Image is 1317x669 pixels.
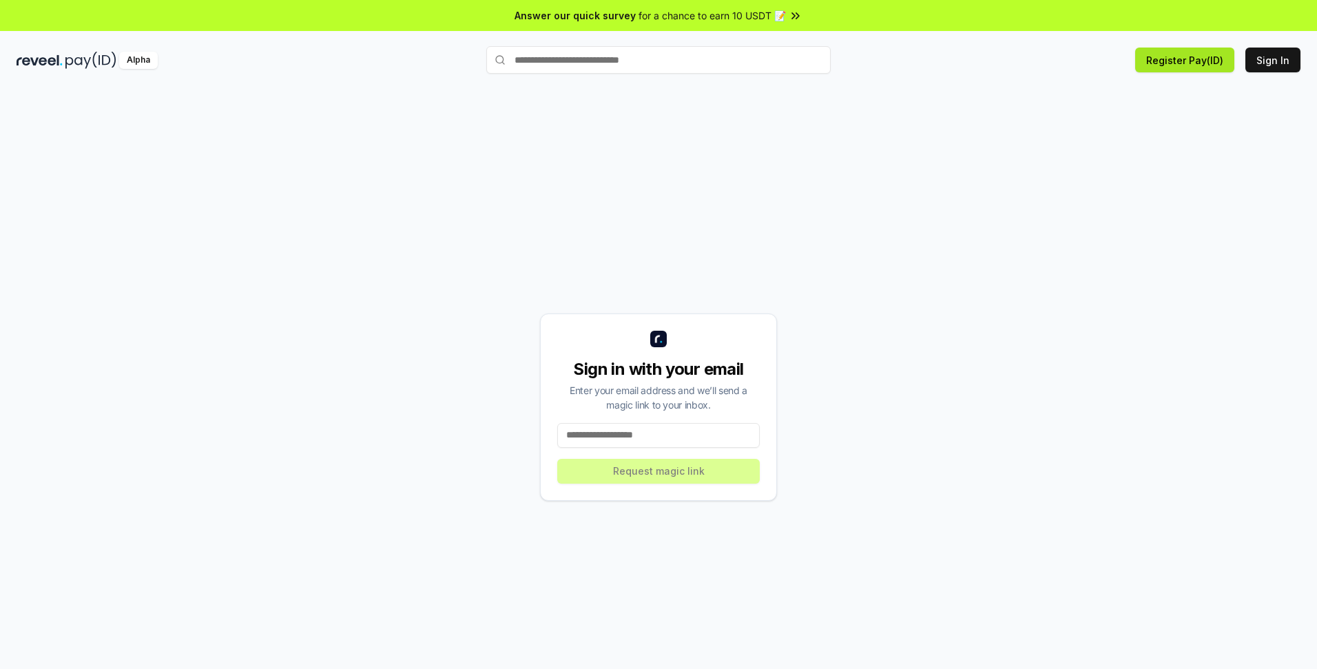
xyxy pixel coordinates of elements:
[650,331,667,347] img: logo_small
[17,52,63,69] img: reveel_dark
[119,52,158,69] div: Alpha
[557,383,760,412] div: Enter your email address and we’ll send a magic link to your inbox.
[557,358,760,380] div: Sign in with your email
[1245,48,1300,72] button: Sign In
[639,8,786,23] span: for a chance to earn 10 USDT 📝
[65,52,116,69] img: pay_id
[1135,48,1234,72] button: Register Pay(ID)
[515,8,636,23] span: Answer our quick survey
